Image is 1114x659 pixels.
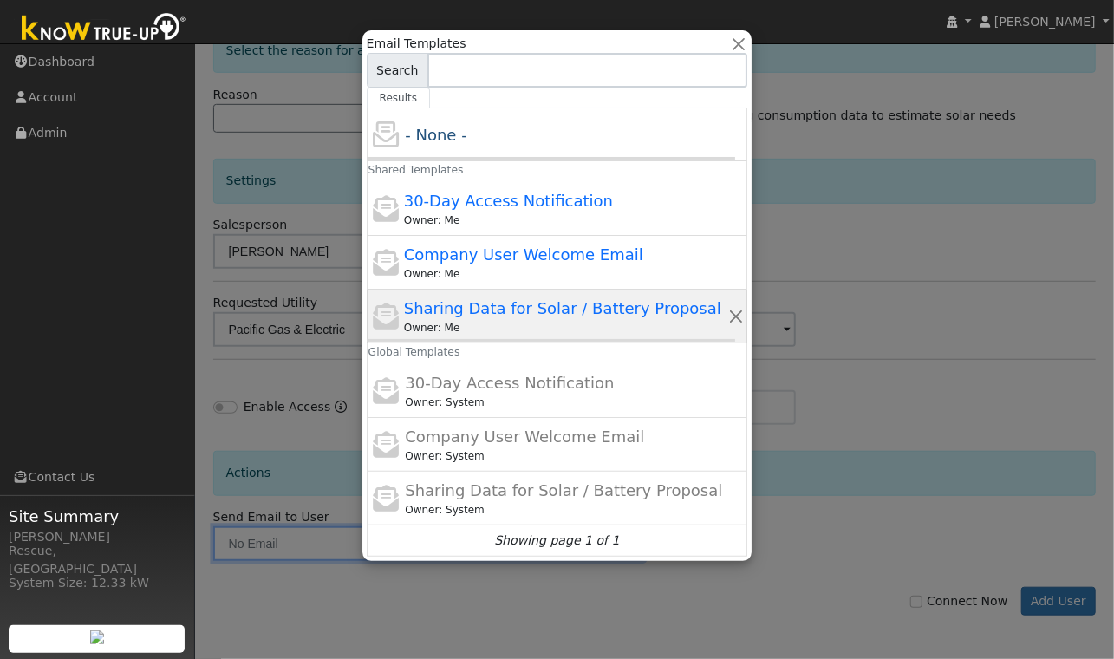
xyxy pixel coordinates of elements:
[405,481,722,499] span: Sharing Data for Solar / Battery Proposal
[405,448,744,464] div: Leroy Coffman
[9,542,186,578] div: Rescue, [GEOGRAPHIC_DATA]
[356,340,381,365] h6: Global Templates
[405,502,744,518] div: Leroy Coffman
[367,88,431,108] a: Results
[404,320,727,336] div: Meghan Stimmler
[9,528,186,546] div: [PERSON_NAME]
[404,192,613,210] span: 30-Day Access Notification
[90,630,104,644] img: retrieve
[404,212,727,228] div: Meghan Stimmler
[9,505,186,528] span: Site Summary
[405,126,466,144] span: - None -
[405,395,744,410] div: Leroy Coffman
[9,574,186,592] div: System Size: 12.33 kW
[405,374,614,392] span: 30-Day Access Notification
[13,10,195,49] img: Know True-Up
[404,245,643,264] span: Company User Welcome Email
[356,158,381,183] h6: Shared Templates
[404,299,721,317] span: Sharing Data for Solar / Battery Proposal
[367,35,466,53] span: Email Templates
[404,266,727,282] div: Meghan Stimmler
[405,427,644,446] span: Company User Welcome Email
[727,307,744,325] button: Delete Template
[994,15,1096,29] span: [PERSON_NAME]
[367,53,428,88] span: Search
[494,532,619,550] i: Showing page 1 of 1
